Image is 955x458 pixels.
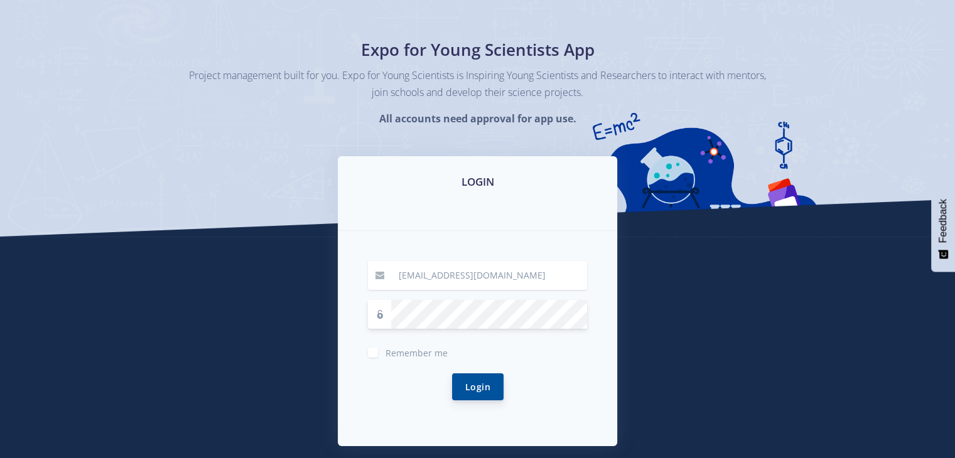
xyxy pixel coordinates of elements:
button: Login [452,373,504,400]
p: Project management built for you. Expo for Young Scientists is Inspiring Young Scientists and Res... [189,67,767,101]
input: Email / User ID [391,261,587,290]
h1: Expo for Young Scientists App [249,38,707,62]
button: Feedback - Show survey [931,186,955,272]
h3: LOGIN [353,174,602,190]
strong: All accounts need approval for app use. [379,112,576,125]
span: Feedback [937,199,949,243]
span: Remember me [386,347,448,359]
